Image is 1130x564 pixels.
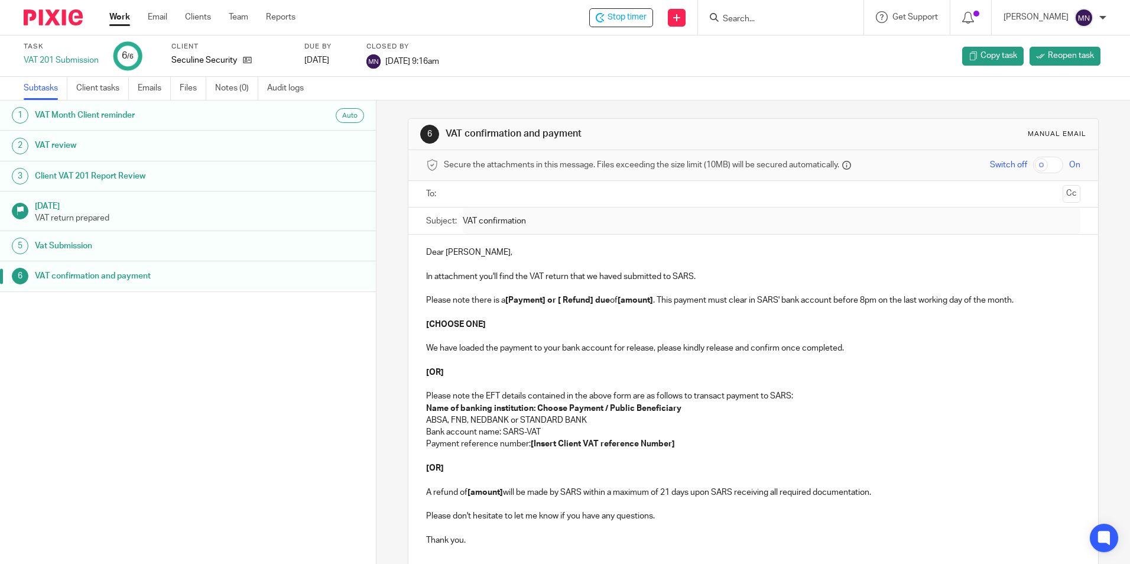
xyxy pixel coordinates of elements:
[426,438,1080,450] p: Payment reference number:
[366,42,439,51] label: Closed by
[426,215,457,227] label: Subject:
[444,159,839,171] span: Secure the attachments in this message. Files exceeding the size limit (10MB) will be secured aut...
[24,9,83,25] img: Pixie
[76,77,129,100] a: Client tasks
[127,53,134,60] small: /6
[122,49,134,63] div: 6
[24,77,67,100] a: Subtasks
[266,11,296,23] a: Reports
[304,54,352,66] div: [DATE]
[336,108,364,123] div: Auto
[171,42,290,51] label: Client
[109,11,130,23] a: Work
[180,77,206,100] a: Files
[12,238,28,254] div: 5
[1074,8,1093,27] img: svg%3E
[426,188,439,200] label: To:
[426,390,1080,402] p: Please note the EFT details contained in the above form are as follows to transact payment to SARS:
[35,212,365,224] p: VAT return prepared
[426,247,1080,258] p: Dear [PERSON_NAME],
[1069,159,1080,171] span: On
[426,426,1080,438] p: Bank account name: SARS-VAT
[990,159,1027,171] span: Switch off
[426,414,1080,426] p: ABSA, FNB, NEDBANK or STANDARD BANK
[267,77,313,100] a: Audit logs
[1028,129,1086,139] div: Manual email
[304,42,352,51] label: Due by
[215,77,258,100] a: Notes (0)
[35,106,255,124] h1: VAT Month Client reminder
[185,11,211,23] a: Clients
[420,125,439,144] div: 6
[618,296,653,304] strong: [amount]
[35,137,255,154] h1: VAT review
[138,77,171,100] a: Emails
[426,464,444,472] strong: [OR]
[385,57,439,65] span: [DATE] 9:16am
[229,11,248,23] a: Team
[12,138,28,154] div: 2
[467,488,503,497] strong: [amount]
[12,268,28,284] div: 6
[171,54,237,66] p: Seculine Security
[35,167,255,185] h1: Client VAT 201 Report Review
[1063,185,1080,203] button: Cc
[12,107,28,124] div: 1
[505,296,610,304] strong: [Payment] or [ Refund] due
[426,534,1080,546] p: Thank you.
[446,128,778,140] h1: VAT confirmation and payment
[426,510,1080,522] p: Please don't hesitate to let me know if you have any questions.
[148,11,167,23] a: Email
[531,440,675,448] strong: [Insert Client VAT reference Number]
[426,404,681,413] strong: Name of banking institution: Choose Payment / Public Beneficiary
[35,267,255,285] h1: VAT confirmation and payment
[35,197,365,212] h1: [DATE]
[426,294,1080,306] p: Please note there is a of . This payment must clear in SARS' bank account before 8pm on the last ...
[24,42,99,51] label: Task
[589,8,653,27] div: Seculine Security - VAT 201 Submission
[426,368,444,377] strong: [OR]
[426,342,1080,354] p: We have loaded the payment to your bank account for release, please kindly release and confirm on...
[366,54,381,69] img: svg%3E
[12,168,28,184] div: 3
[426,271,1080,283] p: In attachment you'll find the VAT return that we haved submitted to SARS.
[426,320,486,329] strong: [CHOOSE ONE]
[35,237,255,255] h1: Vat Submission
[24,54,99,66] div: VAT 201 Submission
[426,487,1080,498] p: A refund of will be made by SARS within a maximum of 21 days upon SARS receiving all required doc...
